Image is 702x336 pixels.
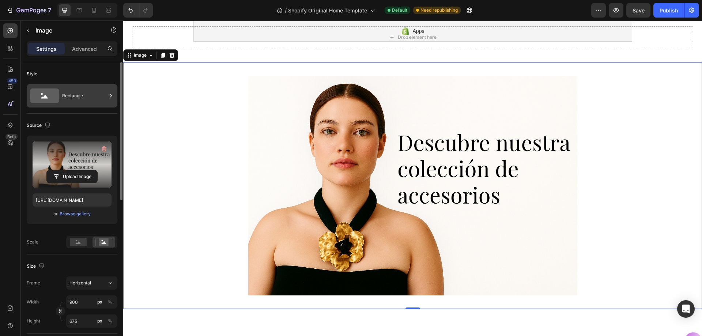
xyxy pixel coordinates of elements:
span: / [285,7,287,14]
span: Default [392,7,407,14]
div: Publish [660,7,678,14]
input: px% [66,314,117,328]
div: Browse gallery [60,211,91,217]
img: gempages_581801179667759884-e3c7daca-8396-4551-9b3a-d5de1fbda8b7.png [125,42,454,288]
div: Scale [27,239,38,245]
button: 7 [3,3,54,18]
div: % [108,318,112,324]
div: px [97,299,102,305]
button: Save [626,3,650,18]
button: Horizontal [66,276,117,290]
span: Need republishing [420,7,458,14]
button: px [106,317,114,325]
button: % [95,298,104,306]
button: % [95,317,104,325]
span: Horizontal [69,280,91,286]
span: or [53,209,58,218]
button: Publish [653,3,684,18]
div: Image [9,31,25,38]
div: Style [27,71,37,77]
label: Frame [27,280,40,286]
p: 7 [48,6,51,15]
span: Shopify Original Home Template [288,7,367,14]
div: Beta [5,134,18,140]
span: Save [633,7,645,14]
div: Undo/Redo [123,3,153,18]
iframe: Design area [123,20,702,336]
div: % [108,299,112,305]
div: 450 [7,78,18,84]
p: Image [35,26,98,35]
p: Settings [36,45,57,53]
label: Width [27,299,39,305]
button: Upload Image [46,170,98,183]
button: px [106,298,114,306]
div: Rectangle [62,87,107,104]
div: Size [27,261,46,271]
div: Source [27,121,52,131]
p: Advanced [72,45,97,53]
label: Height [27,318,40,324]
div: Open Intercom Messenger [677,300,695,318]
input: px% [66,295,117,309]
button: Browse gallery [59,210,91,218]
input: https://example.com/image.jpg [33,193,112,207]
div: px [97,318,102,324]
